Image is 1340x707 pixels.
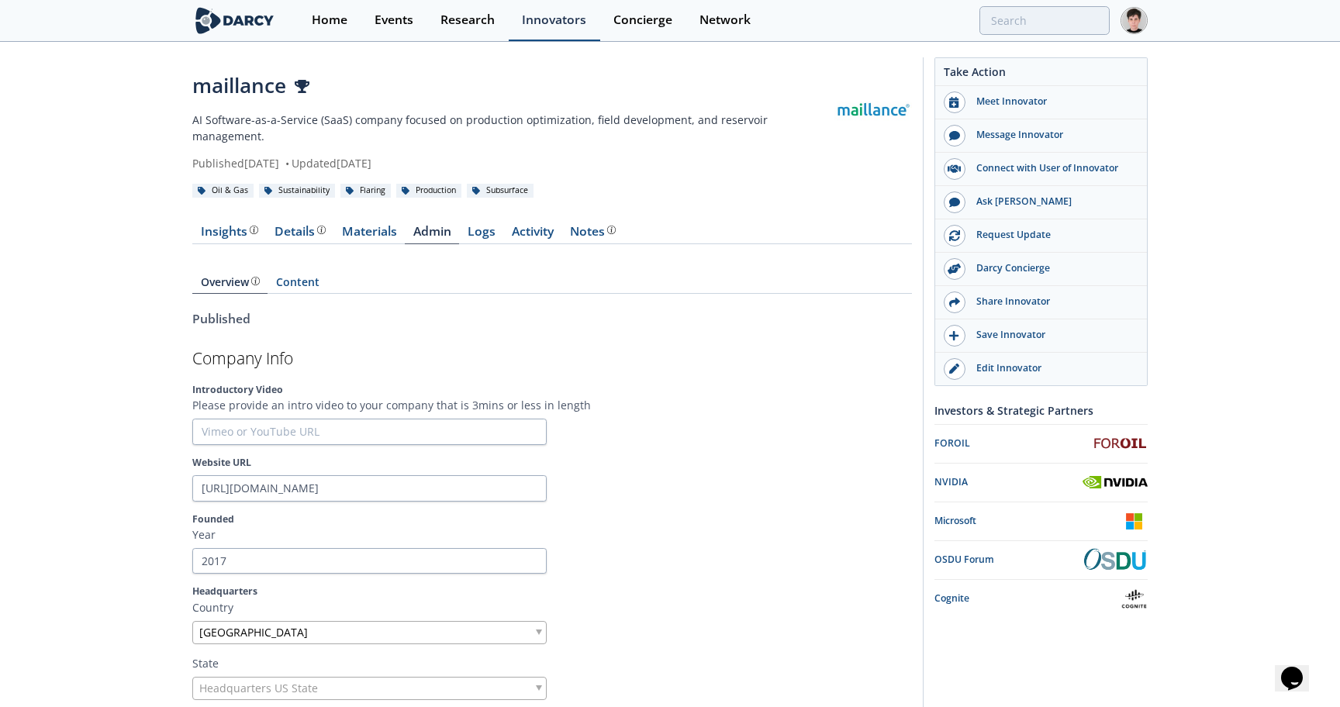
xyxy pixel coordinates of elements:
a: Edit Innovator [935,353,1147,385]
div: NVIDIA [934,475,1083,489]
div: Research [440,14,495,26]
img: NVIDIA [1083,476,1148,488]
img: Cognite [1121,585,1148,612]
div: Flaring [340,184,391,198]
div: Message Innovator [965,128,1139,142]
button: Save Innovator [935,319,1147,353]
img: OSDU Forum [1083,547,1148,572]
div: Home [312,14,347,26]
div: Investors & Strategic Partners [934,397,1148,424]
img: information.svg [607,226,616,234]
div: Ask [PERSON_NAME] [965,195,1139,209]
div: Meet Innovator [965,95,1139,109]
h2: Company Info [192,350,912,367]
div: [GEOGRAPHIC_DATA] [192,621,547,644]
a: Insights [192,226,266,244]
a: FOROIL FOROIL [934,430,1148,457]
p: Year [192,526,912,543]
a: Admin [405,226,459,244]
div: Production [396,184,461,198]
a: Cognite Cognite [934,585,1148,612]
img: information.svg [317,226,326,234]
label: Website URL [192,456,912,470]
a: Content [268,277,327,294]
img: Profile [1121,7,1148,34]
div: Published [DATE] Updated [DATE] [192,155,834,171]
span: Headquarters US State [199,678,318,699]
a: Logs [459,226,503,244]
div: Subsurface [467,184,534,198]
img: information.svg [251,277,260,285]
div: Connect with User of Innovator [965,161,1139,175]
a: OSDU Forum OSDU Forum [934,547,1148,574]
div: Innovators [522,14,586,26]
a: Details [266,226,333,244]
div: Microsoft [934,514,1121,528]
a: Overview [192,277,268,294]
div: Network [699,14,751,26]
input: Founded [192,548,547,574]
img: FOROIL [1093,430,1148,457]
div: FOROIL [934,436,1093,450]
a: Microsoft Microsoft [934,508,1148,535]
img: Microsoft [1121,508,1148,535]
a: NVIDIA NVIDIA [934,469,1148,496]
div: Oil & Gas [192,184,254,198]
div: Overview [201,277,260,288]
iframe: chat widget [1275,645,1324,691]
a: Materials [333,226,405,244]
p: AI Software-as-a-Service (SaaS) company focused on production optimization, field development, an... [192,112,834,144]
a: Notes [561,226,623,244]
div: Notes [570,226,616,238]
div: Take Action [935,64,1147,86]
div: Save Innovator [965,328,1139,342]
div: Details [275,226,326,238]
div: Sustainability [259,184,335,198]
div: Events [375,14,413,26]
label: Founded [192,512,912,526]
div: Share Innovator [965,295,1139,309]
img: information.svg [250,226,258,234]
img: logo-wide.svg [192,7,277,34]
input: Vimeo or YouTube URL [192,419,547,445]
p: Please provide an intro video to your company that is 3mins or less in length [192,397,912,413]
div: Published [192,310,912,329]
div: Headquarters US State [192,677,547,700]
input: Advanced Search [979,6,1110,35]
div: Request Update [965,228,1139,242]
div: OSDU Forum [934,553,1083,567]
div: Cognite [934,591,1121,605]
p: Country [192,599,912,616]
a: Activity [503,226,561,244]
label: Introductory Video [192,383,912,397]
p: State [192,655,912,671]
div: Insights [201,226,258,238]
div: Edit Innovator [965,361,1139,375]
input: Website URL [192,475,547,502]
div: maillance [192,71,834,101]
div: Darcy Concierge [965,261,1139,275]
div: Concierge [613,14,672,26]
span: [GEOGRAPHIC_DATA] [199,624,308,640]
span: • [282,156,292,171]
label: Headquarters [192,585,912,598]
